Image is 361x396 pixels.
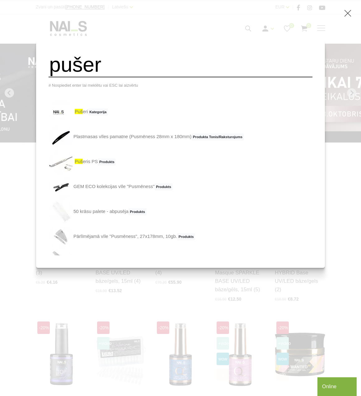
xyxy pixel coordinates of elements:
[49,99,108,124] a: pušeriKategorija
[49,174,173,199] a: GEM ECO kolekcijas vīle "Pusmēness"Produkts
[49,199,147,224] a: 50 krāsu palete - abpusējaProdukts
[49,149,116,174] a: pušeris PSProdukts
[98,158,116,166] span: Produkts
[155,183,173,191] span: Produkts
[49,224,195,249] a: Pārlīmējamā vīle "Pusmēness", 27x178mm, 10gb.Produkts
[49,249,190,274] a: Metāla vīles pamatne "Pusmēness", 27x178mmProdukts
[129,208,147,216] span: Produkts
[49,83,138,88] span: # Nospiediet enter lai meklētu vai ESC lai aizvērtu
[191,133,244,141] span: Produkta Tonis/Raksturojums
[49,52,312,77] input: Meklēt produktus ...
[88,109,108,116] span: Kategorija
[49,124,73,149] img: Plastmasas vīles pamatne...
[75,109,83,114] span: puš
[75,159,83,164] span: puš
[177,233,195,241] span: Produkts
[49,124,244,149] a: Plastmasas vīles pamatne (Pusmēness 28mm x 180mm)Produkta Tonis/Raksturojums
[317,376,358,396] iframe: chat widget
